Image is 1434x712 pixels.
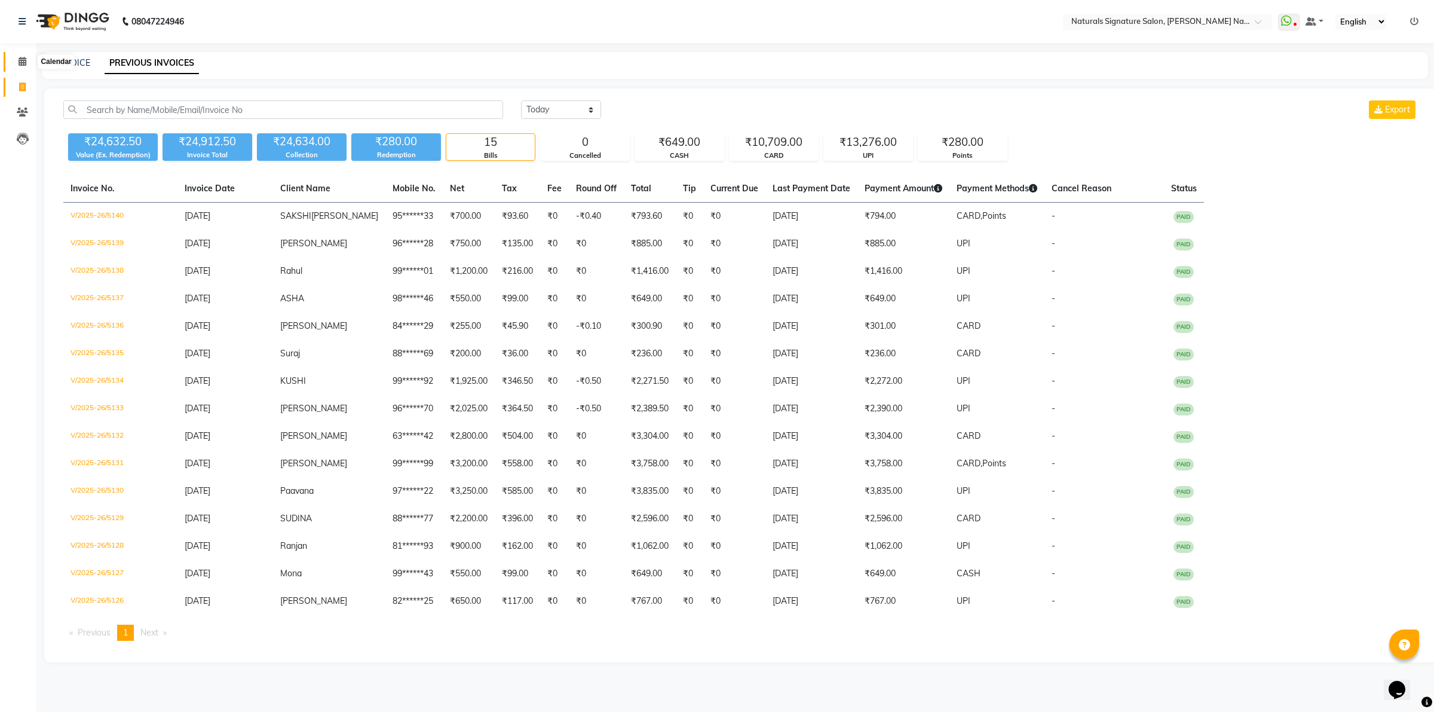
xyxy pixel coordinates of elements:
[624,560,676,588] td: ₹649.00
[541,151,629,161] div: Cancelled
[185,348,210,359] span: [DATE]
[624,533,676,560] td: ₹1,062.00
[765,395,857,423] td: [DATE]
[443,368,495,395] td: ₹1,925.00
[676,258,703,285] td: ₹0
[683,183,696,194] span: Tip
[569,505,624,533] td: ₹0
[957,320,980,331] span: CARD
[765,560,857,588] td: [DATE]
[1052,320,1055,331] span: -
[1385,104,1410,115] span: Export
[569,203,624,231] td: -₹0.40
[703,533,765,560] td: ₹0
[30,5,112,38] img: logo
[1173,349,1194,360] span: PAID
[703,203,765,231] td: ₹0
[443,230,495,258] td: ₹750.00
[38,55,74,69] div: Calendar
[624,258,676,285] td: ₹1,416.00
[140,627,158,638] span: Next
[446,134,535,151] div: 15
[311,210,378,221] span: [PERSON_NAME]
[765,285,857,313] td: [DATE]
[1052,265,1055,276] span: -
[765,230,857,258] td: [DATE]
[624,203,676,231] td: ₹793.60
[443,478,495,505] td: ₹3,250.00
[280,320,347,331] span: [PERSON_NAME]
[957,238,970,249] span: UPI
[131,5,184,38] b: 08047224946
[957,293,970,304] span: UPI
[185,485,210,496] span: [DATE]
[624,230,676,258] td: ₹885.00
[540,450,569,478] td: ₹0
[495,230,540,258] td: ₹135.00
[703,313,765,340] td: ₹0
[576,183,617,194] span: Round Off
[540,313,569,340] td: ₹0
[857,450,949,478] td: ₹3,758.00
[765,478,857,505] td: [DATE]
[676,560,703,588] td: ₹0
[1052,458,1055,469] span: -
[624,285,676,313] td: ₹649.00
[280,238,347,249] span: [PERSON_NAME]
[540,258,569,285] td: ₹0
[450,183,464,194] span: Net
[703,505,765,533] td: ₹0
[624,423,676,450] td: ₹3,304.00
[765,368,857,395] td: [DATE]
[957,595,970,606] span: UPI
[185,320,210,331] span: [DATE]
[163,133,252,150] div: ₹24,912.50
[865,183,942,194] span: Payment Amount
[1052,513,1055,524] span: -
[765,313,857,340] td: [DATE]
[280,403,347,414] span: [PERSON_NAME]
[280,210,311,221] span: SAKSHI
[635,151,724,161] div: CASH
[624,313,676,340] td: ₹300.90
[676,450,703,478] td: ₹0
[1052,183,1111,194] span: Cancel Reason
[540,478,569,505] td: ₹0
[63,588,177,615] td: V/2025-26/5126
[624,588,676,615] td: ₹767.00
[765,423,857,450] td: [DATE]
[71,183,115,194] span: Invoice No.
[280,183,330,194] span: Client Name
[280,265,302,276] span: Rahul
[1173,569,1194,580] span: PAID
[443,533,495,560] td: ₹900.00
[63,340,177,368] td: V/2025-26/5135
[982,458,1006,469] span: Points
[676,340,703,368] td: ₹0
[857,340,949,368] td: ₹236.00
[540,230,569,258] td: ₹0
[280,568,302,579] span: Mona
[495,313,540,340] td: ₹45.90
[765,533,857,560] td: [DATE]
[765,340,857,368] td: [DATE]
[280,430,347,441] span: [PERSON_NAME]
[918,134,1007,151] div: ₹280.00
[703,478,765,505] td: ₹0
[569,340,624,368] td: ₹0
[540,285,569,313] td: ₹0
[1052,348,1055,359] span: -
[185,513,210,524] span: [DATE]
[857,505,949,533] td: ₹2,596.00
[495,560,540,588] td: ₹99.00
[185,293,210,304] span: [DATE]
[540,203,569,231] td: ₹0
[857,533,949,560] td: ₹1,062.00
[1052,210,1055,221] span: -
[185,403,210,414] span: [DATE]
[185,458,210,469] span: [DATE]
[703,340,765,368] td: ₹0
[1173,596,1194,608] span: PAID
[624,368,676,395] td: ₹2,271.50
[676,423,703,450] td: ₹0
